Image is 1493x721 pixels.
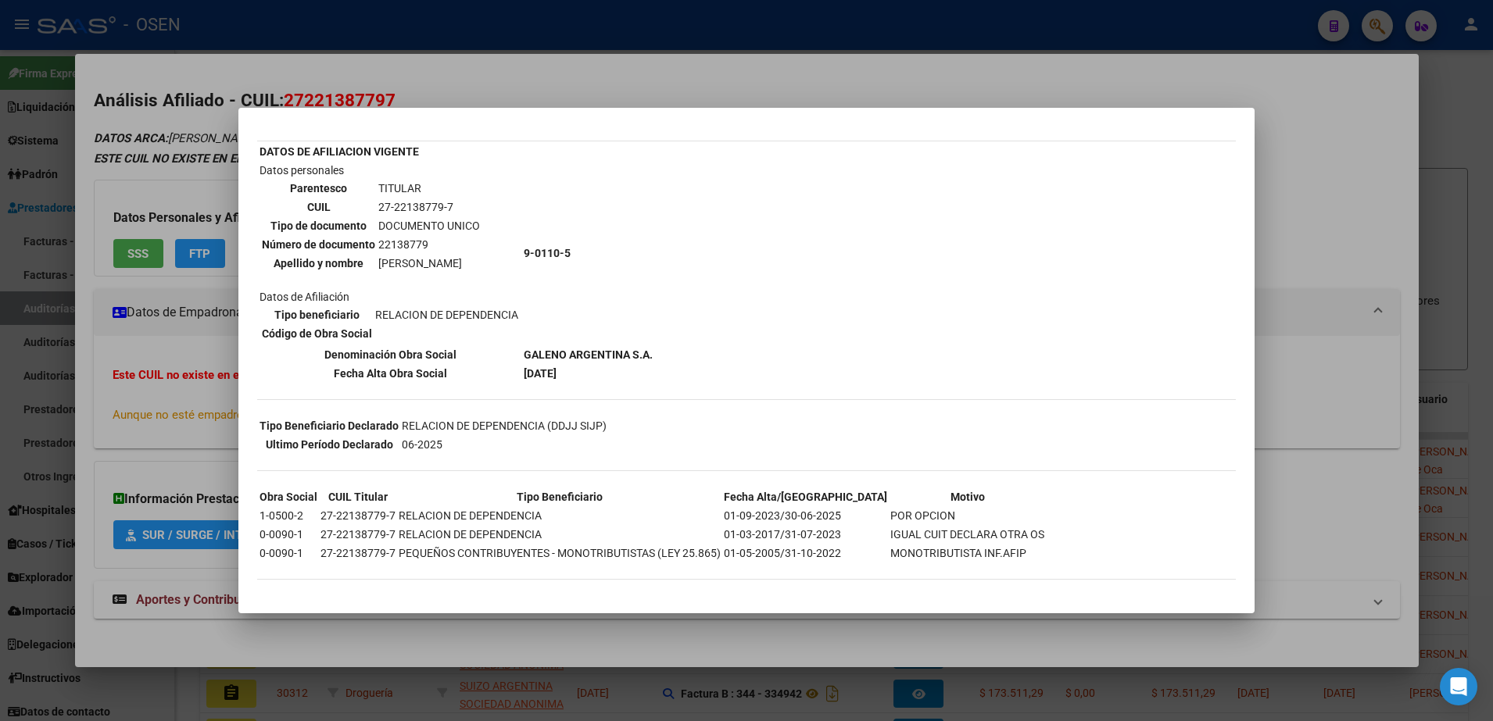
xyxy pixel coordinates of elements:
[259,436,399,453] th: Ultimo Período Declarado
[261,255,376,272] th: Apellido y nombre
[259,162,521,344] td: Datos personales Datos de Afiliación
[524,367,557,380] b: [DATE]
[378,217,481,234] td: DOCUMENTO UNICO
[261,325,373,342] th: Código de Obra Social
[374,306,519,323] td: RELACION DE DEPENDENCIA
[320,507,396,524] td: 27-22138779-7
[398,507,721,524] td: RELACION DE DEPENDENCIA
[723,526,888,543] td: 01-03-2017/31-07-2023
[259,544,318,562] td: 0-0090-1
[398,488,721,505] th: Tipo Beneficiario
[259,365,521,382] th: Fecha Alta Obra Social
[524,247,571,259] b: 9-0110-5
[723,544,888,562] td: 01-05-2005/31-10-2022
[261,236,376,253] th: Número de documento
[890,488,1045,505] th: Motivo
[261,198,376,216] th: CUIL
[890,544,1045,562] td: MONOTRIBUTISTA INF.AFIP
[261,306,373,323] th: Tipo beneficiario
[890,526,1045,543] td: IGUAL CUIT DECLARA OTRA OS
[259,507,318,524] td: 1-0500-2
[723,488,888,505] th: Fecha Alta/[GEOGRAPHIC_DATA]
[890,507,1045,524] td: POR OPCION
[261,180,376,197] th: Parentesco
[320,526,396,543] td: 27-22138779-7
[320,488,396,505] th: CUIL Titular
[320,544,396,562] td: 27-22138779-7
[259,346,521,363] th: Denominación Obra Social
[398,526,721,543] td: RELACION DE DEPENDENCIA
[398,544,721,562] td: PEQUEÑOS CONTRIBUYENTES - MONOTRIBUTISTAS (LEY 25.865)
[524,348,653,361] b: GALENO ARGENTINA S.A.
[401,436,607,453] td: 06-2025
[401,417,607,434] td: RELACION DE DEPENDENCIA (DDJJ SIJP)
[260,145,419,158] b: DATOS DE AFILIACION VIGENTE
[1440,668,1477,705] div: Open Intercom Messenger
[723,507,888,524] td: 01-09-2023/30-06-2025
[259,526,318,543] td: 0-0090-1
[378,255,481,272] td: [PERSON_NAME]
[378,236,481,253] td: 22138779
[378,180,481,197] td: TITULAR
[378,198,481,216] td: 27-22138779-7
[261,217,376,234] th: Tipo de documento
[259,417,399,434] th: Tipo Beneficiario Declarado
[259,488,318,505] th: Obra Social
